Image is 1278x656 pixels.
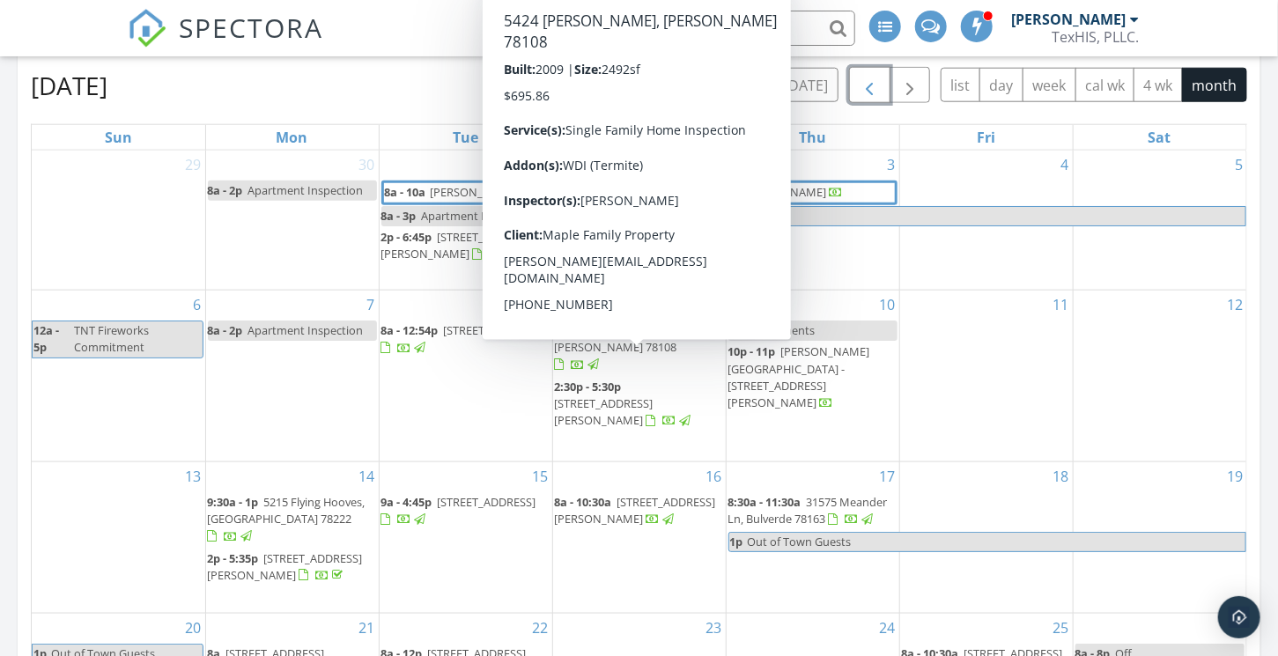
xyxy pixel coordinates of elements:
[182,462,205,490] a: Go to July 13, 2025
[555,321,724,376] a: 9a - 1p 5424 [PERSON_NAME], [PERSON_NAME] 78108
[208,494,366,543] a: 9:30a - 1p 5215 Flying Hooves, [GEOGRAPHIC_DATA] 78222
[711,291,726,319] a: Go to July 9, 2025
[555,494,716,527] a: 8a - 10:30a [STREET_ADDRESS][PERSON_NAME]
[1134,68,1183,102] button: 4 wk
[884,151,899,179] a: Go to July 3, 2025
[381,492,550,530] a: 9a - 4:45p [STREET_ADDRESS]
[356,151,379,179] a: Go to June 30, 2025
[555,322,714,372] a: 9a - 1p 5424 [PERSON_NAME], [PERSON_NAME] 78108
[208,550,363,583] span: [STREET_ADDRESS][PERSON_NAME]
[728,494,888,527] span: 31575 Meander Ln, Bulverde 78163
[384,183,895,203] a: 8a - 10a [PERSON_NAME][GEOGRAPHIC_DATA] - [STREET_ADDRESS][PERSON_NAME]
[208,494,366,527] span: 5215 Flying Hooves, [GEOGRAPHIC_DATA] 78222
[444,322,543,338] span: [STREET_ADDRESS]
[728,343,870,410] a: 10p - 11p [PERSON_NAME][GEOGRAPHIC_DATA] - [STREET_ADDRESS][PERSON_NAME]
[728,342,898,414] a: 10p - 11p [PERSON_NAME][GEOGRAPHIC_DATA] - [STREET_ADDRESS][PERSON_NAME]
[728,322,748,338] span: 12a
[32,291,205,462] td: Go to July 6, 2025
[602,208,750,224] span: TNT Fireworks Commitment
[555,395,654,428] span: [STREET_ADDRESS][PERSON_NAME]
[1050,614,1073,642] a: Go to July 25, 2025
[555,322,590,338] span: 9a - 1p
[556,207,599,225] span: 12a - 5p
[552,291,726,462] td: Go to July 9, 2025
[726,462,899,614] td: Go to July 17, 2025
[1058,151,1073,179] a: Go to July 4, 2025
[381,322,439,338] span: 8a - 12:54p
[555,492,724,530] a: 8a - 10:30a [STREET_ADDRESS][PERSON_NAME]
[208,182,243,198] span: 8a - 2p
[1011,11,1126,28] div: [PERSON_NAME]
[273,125,312,150] a: Monday
[205,462,379,614] td: Go to July 14, 2025
[555,377,724,432] a: 2:30p - 5:30p [STREET_ADDRESS][PERSON_NAME]
[728,492,898,530] a: 8:30a - 11:30a 31575 Meander Ln, Bulverde 78163
[1073,462,1246,614] td: Go to July 19, 2025
[703,614,726,642] a: Go to July 23, 2025
[726,151,899,291] td: Go to July 3, 2025
[74,322,149,355] span: TNT Fireworks Commitment
[1052,28,1139,46] div: TexHIS, PLLC.
[208,550,259,566] span: 2p - 5:35p
[555,494,612,510] span: 8a - 10:30a
[208,494,259,510] span: 9:30a - 1p
[876,291,899,319] a: Go to July 10, 2025
[179,9,323,46] span: SPECTORA
[1231,151,1246,179] a: Go to July 5, 2025
[1223,291,1246,319] a: Go to July 12, 2025
[503,11,855,46] input: Search everything...
[33,321,70,357] span: 12a - 5p
[621,125,658,150] a: Wednesday
[555,379,622,394] span: 2:30p - 5:30p
[381,227,550,265] a: 2p - 6:45p [STREET_ADDRESS][PERSON_NAME]
[379,151,552,291] td: Go to July 1, 2025
[537,291,552,319] a: Go to July 8, 2025
[555,494,716,527] span: [STREET_ADDRESS][PERSON_NAME]
[438,494,536,510] span: [STREET_ADDRESS]
[248,182,364,198] span: Apartment Inspection
[190,291,205,319] a: Go to July 6, 2025
[795,125,830,150] a: Thursday
[703,462,726,490] a: Go to July 16, 2025
[381,321,550,358] a: 8a - 12:54p [STREET_ADDRESS]
[1182,68,1247,102] button: month
[431,184,827,200] span: [PERSON_NAME][GEOGRAPHIC_DATA] - [STREET_ADDRESS][PERSON_NAME]
[552,151,726,291] td: Go to July 2, 2025
[31,68,107,103] h2: [DATE]
[1075,68,1135,102] button: cal wk
[381,494,432,510] span: 9a - 4:45p
[729,533,744,551] span: 1p
[728,494,802,510] span: 8:30a - 11:30a
[384,183,427,203] span: 8a - 10a
[205,151,379,291] td: Go to June 30, 2025
[364,291,379,319] a: Go to July 7, 2025
[208,550,363,583] a: 2p - 5:35p [STREET_ADDRESS][PERSON_NAME]
[941,68,980,102] button: list
[379,462,552,614] td: Go to July 15, 2025
[1050,462,1073,490] a: Go to July 18, 2025
[205,291,379,462] td: Go to July 7, 2025
[381,229,536,262] span: [STREET_ADDRESS][PERSON_NAME]
[381,322,543,355] a: 8a - 12:54p [STREET_ADDRESS]
[182,151,205,179] a: Go to June 29, 2025
[381,229,536,262] a: 2p - 6:45p [STREET_ADDRESS][PERSON_NAME]
[248,322,364,338] span: Apartment Inspection
[1145,125,1175,150] a: Saturday
[381,208,417,224] span: 8a - 3p
[555,322,714,355] span: 5424 [PERSON_NAME], [PERSON_NAME] 78108
[1223,462,1246,490] a: Go to July 19, 2025
[899,462,1073,614] td: Go to July 18, 2025
[32,151,205,291] td: Go to June 29, 2025
[537,151,552,179] a: Go to July 1, 2025
[356,614,379,642] a: Go to July 21, 2025
[728,494,888,527] a: 8:30a - 11:30a 31575 Meander Ln, Bulverde 78163
[876,462,899,490] a: Go to July 17, 2025
[128,9,166,48] img: The Best Home Inspection Software - Spectora
[753,322,816,338] span: Apartments
[422,208,537,224] span: Apartment Inspection
[899,151,1073,291] td: Go to July 4, 2025
[849,67,890,103] button: Previous month
[979,68,1023,102] button: day
[774,68,838,102] button: [DATE]
[381,494,536,527] a: 9a - 4:45p [STREET_ADDRESS]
